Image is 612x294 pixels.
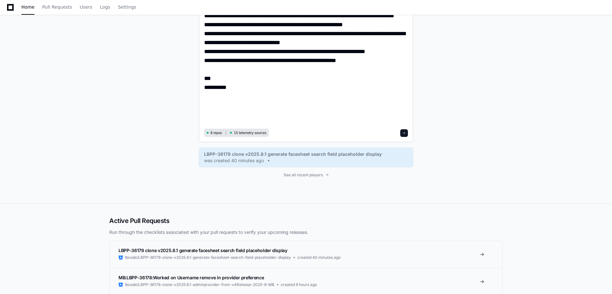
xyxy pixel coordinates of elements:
[284,172,323,178] span: See all recent players
[281,282,317,287] span: created 9 hours ago
[204,151,382,157] span: LBPP-36179 clone v2025.8.1 generate facesheet search field placeholder display
[125,255,291,260] span: lbcode/LBPP-36179-clone-v2025.8.1-generate-facesheet-search-field-placeholder-display
[297,255,340,260] span: created 40 minutes ago
[110,241,502,268] a: LBPP-36179 clone v2025.8.1 generate facesheet search field placeholder displaylbcode/LBPP-36179-c...
[119,248,287,253] span: LBPP-36179 clone v2025.8.1 generate facesheet search field placeholder display
[210,131,222,135] span: 8 repos
[42,5,72,9] span: Pull Requests
[234,131,266,135] span: 15 telemetry sources
[21,5,34,9] span: Home
[100,5,110,9] span: Logs
[125,282,274,287] span: lbcode/LBPP-36178-clone-v2025.8.1-adminprovider-from-v4Release-2025-8-MB
[204,157,264,164] span: was created 40 minutes ago
[199,172,413,178] a: See all recent players
[109,216,503,225] h2: Active Pull Requests
[109,229,503,235] p: Run through the checklists associated with your pull requests to verify your upcoming releases.
[80,5,92,9] span: Users
[204,151,408,164] a: LBPP-36179 clone v2025.8.1 generate facesheet search field placeholder displaywas created 40 minu...
[118,5,136,9] span: Settings
[119,275,264,280] span: MB:LBPP-36178:Worked on Username remove in provider preference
